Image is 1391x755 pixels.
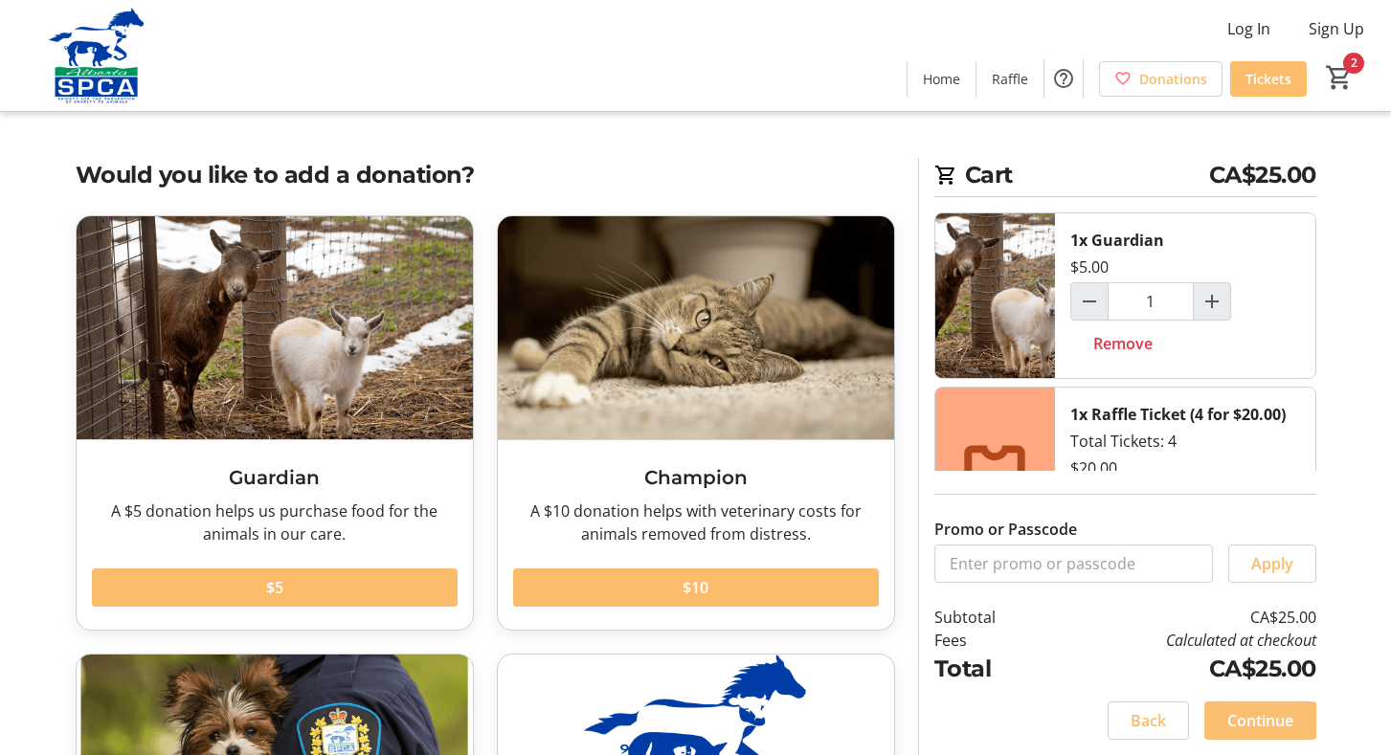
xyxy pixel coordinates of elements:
span: $5 [266,576,283,599]
td: Subtotal [934,606,1045,629]
span: Raffle [992,69,1028,89]
td: CA$25.00 [1044,606,1315,629]
span: Donations [1139,69,1207,89]
span: Back [1131,709,1166,732]
button: Cart [1322,60,1357,95]
button: Decrement by one [1071,283,1108,320]
td: CA$25.00 [1044,652,1315,686]
span: CA$25.00 [1209,158,1316,192]
td: Calculated at checkout [1044,629,1315,652]
h2: Would you like to add a donation? [76,158,895,192]
td: Total [934,652,1045,686]
div: 1x Guardian [1070,229,1164,252]
a: Donations [1099,61,1223,97]
h3: Guardian [92,463,458,492]
div: 1x Raffle Ticket (4 for $20.00) [1070,403,1286,426]
button: Back [1108,701,1189,740]
h3: Champion [513,463,879,492]
span: Remove [1093,332,1153,355]
div: $5.00 [1070,255,1109,278]
button: Increment by one [1194,283,1230,320]
div: $20.00 [1070,456,1117,479]
td: Fees [934,629,1045,652]
span: Log In [1227,17,1270,40]
button: Sign Up [1293,13,1380,44]
span: Apply [1251,552,1293,575]
span: Tickets [1245,69,1291,89]
img: Guardian [77,216,473,439]
button: Apply [1228,544,1316,583]
label: Promo or Passcode [934,518,1077,541]
button: Remove [1070,324,1176,363]
button: Log In [1212,13,1286,44]
img: Alberta SPCA's Logo [11,8,182,103]
span: Sign Up [1309,17,1364,40]
span: Home [923,69,960,89]
a: Home [908,61,976,97]
input: Guardian Quantity [1108,282,1194,321]
button: $5 [92,568,458,607]
h2: Cart [934,158,1316,197]
div: A $5 donation helps us purchase food for the animals in our care. [92,500,458,545]
input: Enter promo or passcode [934,544,1213,583]
span: $10 [683,576,708,599]
img: Champion [498,216,894,439]
span: Continue [1227,709,1293,732]
button: Continue [1204,701,1316,740]
button: $10 [513,568,879,607]
div: A $10 donation helps with veterinary costs for animals removed from distress. [513,500,879,545]
a: Raffle [976,61,1043,97]
button: Help [1044,59,1083,98]
div: Total Tickets: 4 [1055,388,1315,579]
a: Tickets [1230,61,1307,97]
img: Guardian [935,213,1055,378]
